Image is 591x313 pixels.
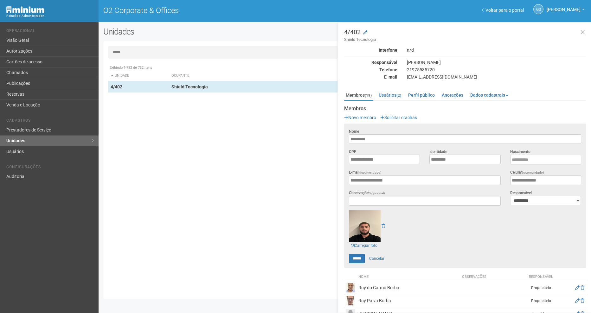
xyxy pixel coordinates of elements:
a: Solicitar crachás [380,115,417,120]
div: Exibindo 1-732 de 732 itens [108,65,581,71]
li: Configurações [6,165,94,171]
strong: Membros [344,106,586,112]
label: Celular [510,169,544,176]
a: Editar membro [575,298,580,303]
div: n/d [402,47,591,53]
small: (19) [365,93,372,98]
label: CPF [349,149,356,155]
div: [PERSON_NAME] [402,60,591,65]
li: Operacional [6,29,94,35]
small: Shield Tecnologia [344,37,586,42]
a: Anotações [440,90,465,100]
a: Perfil público [407,90,436,100]
a: Editar membro [575,285,580,290]
span: Gabriela Souza [547,1,581,12]
label: Observações [349,190,385,196]
span: (recomendado) [359,171,382,174]
th: Observações [460,273,525,281]
a: Usuários(2) [377,90,403,100]
label: Nome [349,129,359,134]
td: Proprietário [525,294,557,307]
span: (recomendado) [522,171,544,174]
a: Membros(19) [344,90,373,101]
div: E-mail [339,74,402,80]
td: Ruy do Carmo Borba [357,281,460,294]
img: user.png [349,210,381,242]
div: Responsável [339,60,402,65]
strong: Shield Tecnologia [171,84,208,89]
small: (2) [396,93,401,98]
a: [PERSON_NAME] [547,8,585,13]
img: user.png [346,296,355,305]
li: Cadastros [6,118,94,125]
span: (opcional) [370,191,385,195]
div: Painel do Administrador [6,13,94,19]
img: Minium [6,6,44,13]
label: Identidade [429,149,447,155]
th: Responsável [525,273,557,281]
th: Unidade: activate to sort column descending [108,71,169,81]
a: Voltar para o portal [482,8,524,13]
div: [EMAIL_ADDRESS][DOMAIN_NAME] [402,74,591,80]
div: 21975585720 [402,67,591,73]
div: Interfone [339,47,402,53]
a: Dados cadastrais [469,90,510,100]
a: Cancelar [366,254,388,263]
a: Excluir membro [581,298,584,303]
td: Proprietário [525,281,557,294]
h2: Unidades [103,27,299,36]
a: Remover [382,223,385,228]
h3: 4/402 [344,29,586,42]
img: user.png [346,283,355,292]
label: E-mail [349,169,382,176]
h1: O2 Corporate & Offices [103,6,340,15]
label: Nascimento [510,149,530,155]
a: Novo membro [344,115,376,120]
th: Nome [357,273,460,281]
a: Modificar a unidade [363,29,367,36]
strong: 4/402 [111,84,122,89]
a: Excluir membro [581,285,584,290]
a: GS [533,4,543,14]
div: Telefone [339,67,402,73]
a: Carregar foto [349,242,379,249]
td: Ruy Paiva Borba [357,294,460,307]
th: Ocupante: activate to sort column ascending [169,71,378,81]
label: Responsável [510,190,532,196]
